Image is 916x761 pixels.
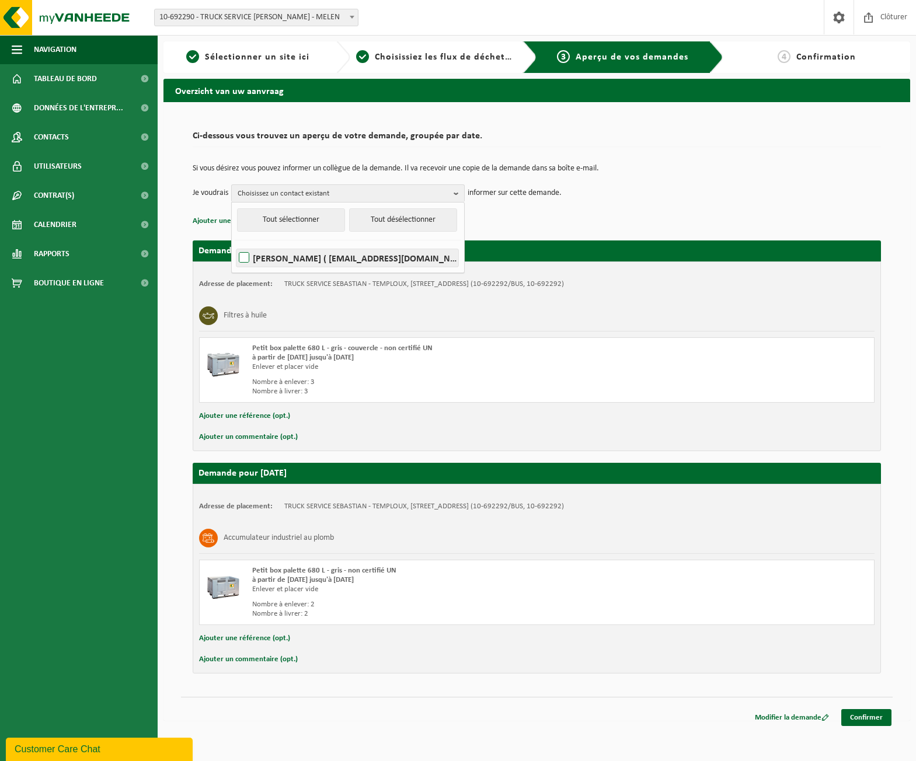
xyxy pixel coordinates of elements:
[199,280,273,288] strong: Adresse de placement:
[557,50,570,63] span: 3
[252,362,584,372] div: Enlever et placer vide
[238,185,449,203] span: Choisissez un contact existant
[34,152,82,181] span: Utilisateurs
[468,184,562,202] p: informer sur cette demande.
[193,184,228,202] p: Je voudrais
[231,184,465,202] button: Choisissez un contact existant
[198,246,287,256] strong: Demande pour [DATE]
[199,409,290,424] button: Ajouter une référence (opt.)
[34,35,76,64] span: Navigation
[778,50,790,63] span: 4
[34,268,104,298] span: Boutique en ligne
[252,567,396,574] span: Petit box palette 680 L - gris - non certifié UN
[576,53,688,62] span: Aperçu de vos demandes
[198,469,287,478] strong: Demande pour [DATE]
[356,50,369,63] span: 2
[206,566,241,601] img: PB-LB-0680-HPE-GY-01.png
[34,93,123,123] span: Données de l'entrepr...
[252,354,354,361] strong: à partir de [DATE] jusqu'à [DATE]
[252,378,584,387] div: Nombre à enlever: 3
[6,735,195,761] iframe: chat widget
[224,306,267,325] h3: Filtres à huile
[34,123,69,152] span: Contacts
[237,208,345,232] button: Tout sélectionner
[163,79,910,102] h2: Overzicht van uw aanvraag
[252,600,584,609] div: Nombre à enlever: 2
[199,631,290,646] button: Ajouter une référence (opt.)
[252,387,584,396] div: Nombre à livrer: 3
[34,210,76,239] span: Calendrier
[252,344,433,352] span: Petit box palette 680 L - gris - couvercle - non certifié UN
[746,709,838,726] a: Modifier la demande
[284,502,564,511] td: TRUCK SERVICE SEBASTIAN - TEMPLOUX, [STREET_ADDRESS] (10-692292/BUS, 10-692292)
[252,609,584,619] div: Nombre à livrer: 2
[375,53,569,62] span: Choisissiez les flux de déchets et récipients
[186,50,199,63] span: 1
[154,9,358,26] span: 10-692290 - TRUCK SERVICE SEBASTIAN - MELEN - MELEN
[252,585,584,594] div: Enlever et placer vide
[236,249,458,267] label: [PERSON_NAME] ( [EMAIL_ADDRESS][DOMAIN_NAME] )
[169,50,327,64] a: 1Sélectionner un site ici
[193,131,881,147] h2: Ci-dessous vous trouvez un aperçu de votre demande, groupée par date.
[796,53,856,62] span: Confirmation
[349,208,457,232] button: Tout désélectionner
[34,239,69,268] span: Rapports
[284,280,564,289] td: TRUCK SERVICE SEBASTIAN - TEMPLOUX, [STREET_ADDRESS] (10-692292/BUS, 10-692292)
[224,529,334,547] h3: Accumulateur industriel au plomb
[205,53,309,62] span: Sélectionner un site ici
[155,9,358,26] span: 10-692290 - TRUCK SERVICE SEBASTIAN - MELEN - MELEN
[841,709,891,726] a: Confirmer
[199,502,273,510] strong: Adresse de placement:
[252,576,354,584] strong: à partir de [DATE] jusqu'à [DATE]
[34,64,97,93] span: Tableau de bord
[34,181,74,210] span: Contrat(s)
[206,344,241,379] img: PB-LB-0680-HPE-GY-11.png
[199,652,298,667] button: Ajouter un commentaire (opt.)
[199,430,298,445] button: Ajouter un commentaire (opt.)
[356,50,514,64] a: 2Choisissiez les flux de déchets et récipients
[193,214,284,229] button: Ajouter une référence (opt.)
[193,165,881,173] p: Si vous désirez vous pouvez informer un collègue de la demande. Il va recevoir une copie de la de...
